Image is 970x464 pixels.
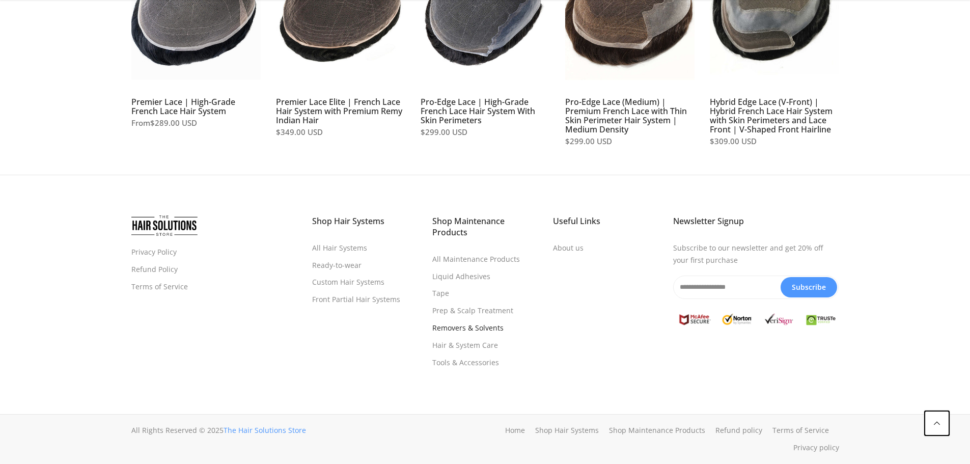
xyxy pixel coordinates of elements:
[312,260,362,270] a: Ready-to-wear
[432,306,513,315] a: Prep & Scalp Treatment
[553,215,658,227] h3: Useful Links
[535,425,599,435] a: Shop Hair Systems
[131,247,177,257] a: Privacy Policy
[673,215,839,227] h3: Newsletter Signup
[710,135,839,148] div: $309.00 USD
[781,277,837,297] button: Subscribe
[772,425,829,435] a: Terms of Service
[432,215,538,238] h3: Shop Maintenance Products
[131,118,150,128] span: From
[421,126,550,139] div: $299.00 USD
[224,425,306,435] a: The Hair Solutions Store
[924,411,950,436] a: Back to the top
[312,294,400,304] a: Front Partial Hair Systems
[131,424,478,436] div: All Rights Reserved © 2025
[421,96,535,126] a: Pro-Edge Lace | High-Grade French Lace Hair System With Skin Perimeters
[715,425,762,435] a: Refund policy
[276,126,405,139] div: $349.00 USD
[131,96,235,117] a: Premier Lace | High-Grade French Lace Hair System
[553,243,584,253] a: About us
[673,242,839,266] p: Subscribe to our newsletter and get 20% off your first purchase
[432,288,449,298] a: Tape
[565,135,695,148] div: $299.00 USD
[131,282,188,291] a: Terms of Service
[710,96,833,135] a: Hybrid Edge Lace (V-Front) | Hybrid French Lace Hair System with Skin Perimeters and Lace Front |...
[312,215,418,227] h3: Shop Hair Systems
[432,254,520,264] a: All Maintenance Products
[786,281,832,293] span: Subscribe
[131,117,261,130] div: $289.00 USD
[793,443,839,452] a: Privacy policy
[432,358,499,367] a: Tools & Accessories
[609,425,705,435] a: Shop Maintenance Products
[432,271,490,281] a: Liquid Adhesives
[565,96,687,135] a: Pro-Edge Lace (Medium) | Premium French Lace with Thin Skin Perimeter Hair System | Medium Density
[432,340,498,350] a: Hair & System Care
[312,243,367,253] a: All Hair Systems
[312,277,384,287] a: Custom Hair Systems
[131,264,178,274] a: Refund Policy
[432,323,504,333] a: Removers & Solvents
[505,425,525,435] a: Home
[276,96,402,126] a: Premier Lace Elite | French Lace Hair System with Premium Remy Indian Hair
